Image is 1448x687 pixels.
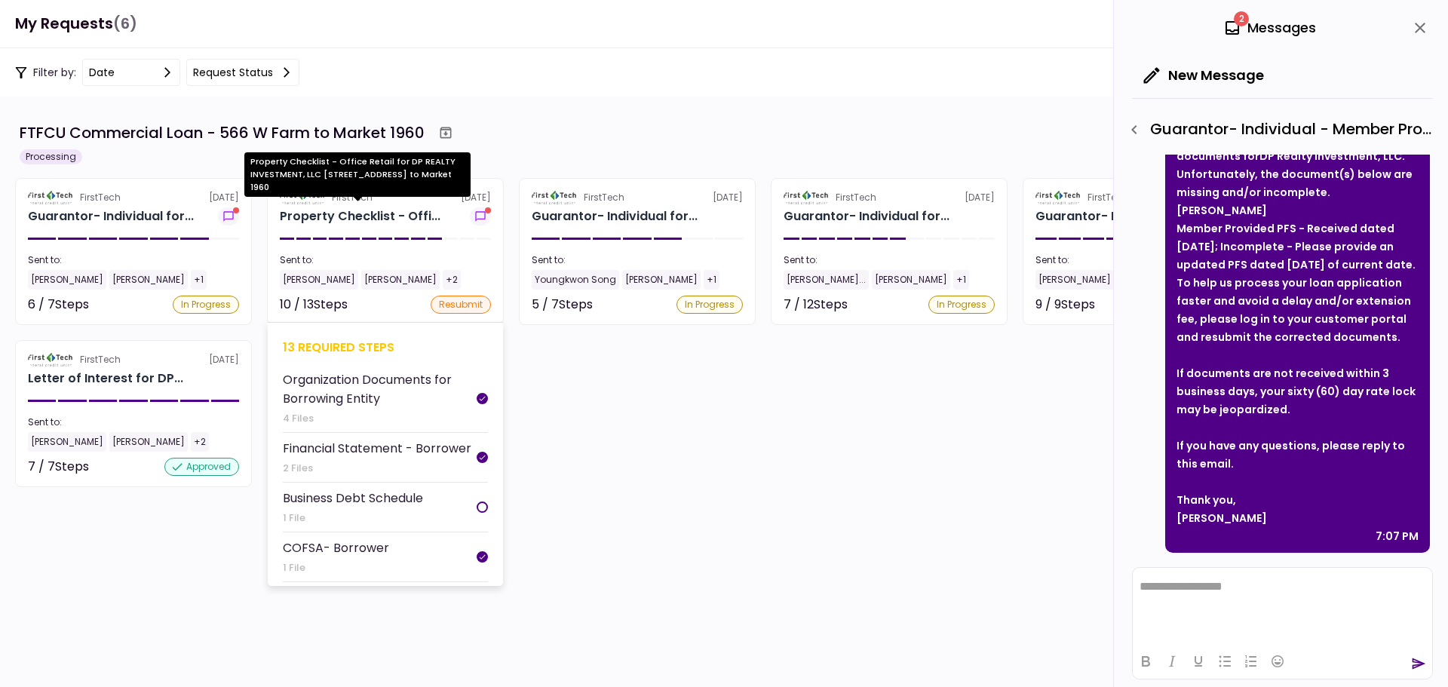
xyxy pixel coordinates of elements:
button: Bold [1133,651,1158,672]
div: 4 Files [283,411,477,426]
div: [PERSON_NAME] [361,270,440,290]
div: [DATE] [532,191,743,204]
div: FirstTech [80,191,121,204]
div: Guarantor- Individual for DP REALTY INVESTMENT, LLC Johnny Yun [28,207,194,225]
strong: Unfortunately, the document(s) below are missing and/or incomplete. [1176,167,1413,200]
button: Request status [186,59,299,86]
div: 7 / 12 Steps [784,296,848,314]
button: Emojis [1265,651,1290,672]
span: (6) [113,8,137,39]
div: +1 [953,270,969,290]
div: date [89,64,115,81]
div: FirstTech [584,191,624,204]
div: FirstTech [836,191,876,204]
div: FTFCU Commercial Loan - 566 W Farm to Market 1960 [20,121,425,144]
div: COFSA- Borrower [283,538,389,557]
button: show-messages [470,207,491,225]
div: Thank you, [1176,491,1419,509]
div: 1 File [283,511,423,526]
div: Property Checklist - Office Retail for DP REALTY INVESTMENT, LLC [STREET_ADDRESS] to Market 1960 [244,152,471,197]
div: In Progress [928,296,995,314]
img: Partner logo [784,191,830,204]
div: Sent to: [28,253,239,267]
div: +1 [704,270,719,290]
div: Guarantor- Individual for DP REALTY INVESTMENT, LLC Youngkwon Song [532,207,698,225]
img: Partner logo [28,353,74,367]
button: Underline [1186,651,1211,672]
div: [PERSON_NAME] [109,270,188,290]
div: +1 [191,270,207,290]
div: Guarantor- Individual for DP REALTY INVESTMENT, LLC Paul Kirkley [1035,207,1201,225]
div: [DATE] [1035,191,1247,204]
div: 6 / 7 Steps [28,296,89,314]
button: Italic [1159,651,1185,672]
div: [PERSON_NAME] [1176,509,1419,527]
div: [PERSON_NAME] [872,270,950,290]
div: Sent to: [28,416,239,429]
button: Numbered list [1238,651,1264,672]
div: Guarantor- Individual - Member Provided PFS [1121,117,1433,143]
div: [DATE] [28,353,239,367]
div: approved [164,458,239,476]
div: Sent to: [784,253,995,267]
div: [PERSON_NAME]... [784,270,869,290]
strong: DP Realty Investment, LLC [1259,149,1402,164]
div: FirstTech [1088,191,1128,204]
div: +2 [443,270,461,290]
div: Organization Documents for Borrowing Entity [283,370,477,408]
div: If you have any questions, please reply to this email. [1176,437,1419,473]
div: Sent to: [532,253,743,267]
button: show-messages [218,207,239,225]
div: 7 / 7 Steps [28,458,89,476]
img: Partner logo [28,191,74,204]
div: Messages [1223,17,1316,39]
div: 7:07 PM [1376,527,1419,545]
div: Sent to: [1035,253,1247,267]
div: To help us process your loan application faster and avoid a delay and/or extension fee, please lo... [1176,274,1419,346]
h1: My Requests [15,8,137,39]
div: 10 / 13 Steps [280,296,348,314]
div: Sent to: [280,253,491,267]
div: [PERSON_NAME] [1035,270,1114,290]
span: 2 [1234,11,1249,26]
div: 13 required steps [283,338,488,357]
div: +2 [191,432,209,452]
div: Financial Statement - Borrower [283,439,471,458]
div: In Progress [676,296,743,314]
img: Partner logo [532,191,578,204]
img: Partner logo [1035,191,1081,204]
div: Property Checklist - Office Retail for DP REALTY INVESTMENT, LLC 566 W Farm to Market 1960 [280,207,440,225]
div: 2 Files [283,461,471,476]
button: Archive workflow [432,119,459,146]
div: [PERSON_NAME] [28,432,106,452]
div: [PERSON_NAME] [109,432,188,452]
div: Guarantor- Individual for DP REALTY INVESTMENT, LLC John Chongshin Kang [784,207,949,225]
div: [DATE] [28,191,239,204]
button: New Message [1132,56,1276,95]
div: [DATE] [784,191,995,204]
div: Business Debt Schedule [283,489,423,508]
div: [PERSON_NAME] [280,270,358,290]
button: send [1411,656,1426,671]
iframe: Rich Text Area [1133,568,1432,643]
strong: [PERSON_NAME] [1176,203,1267,218]
div: 9 / 9 Steps [1035,296,1095,314]
button: date [82,59,180,86]
button: close [1407,15,1433,41]
div: Youngkwon Song [532,270,619,290]
strong: Member Provided PFS - Received dated [DATE]; Incomplete - Please provide an updated PFS dated [DA... [1176,221,1416,272]
button: Bullet list [1212,651,1238,672]
div: [PERSON_NAME] [622,270,701,290]
div: FirstTech [80,353,121,367]
div: If documents are not received within 3 business days, your sixty (60) day rate lock may be jeopar... [1176,364,1419,419]
div: Filter by: [15,59,299,86]
div: Processing [20,149,82,164]
div: Letter of Interest for DP REALTY INVESTMENT, LLC 566 W Farm to Market 1960 [28,370,183,388]
div: 5 / 7 Steps [532,296,593,314]
div: resubmit [431,296,491,314]
div: 1 File [283,560,389,575]
div: [PERSON_NAME] [28,270,106,290]
div: In Progress [173,296,239,314]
